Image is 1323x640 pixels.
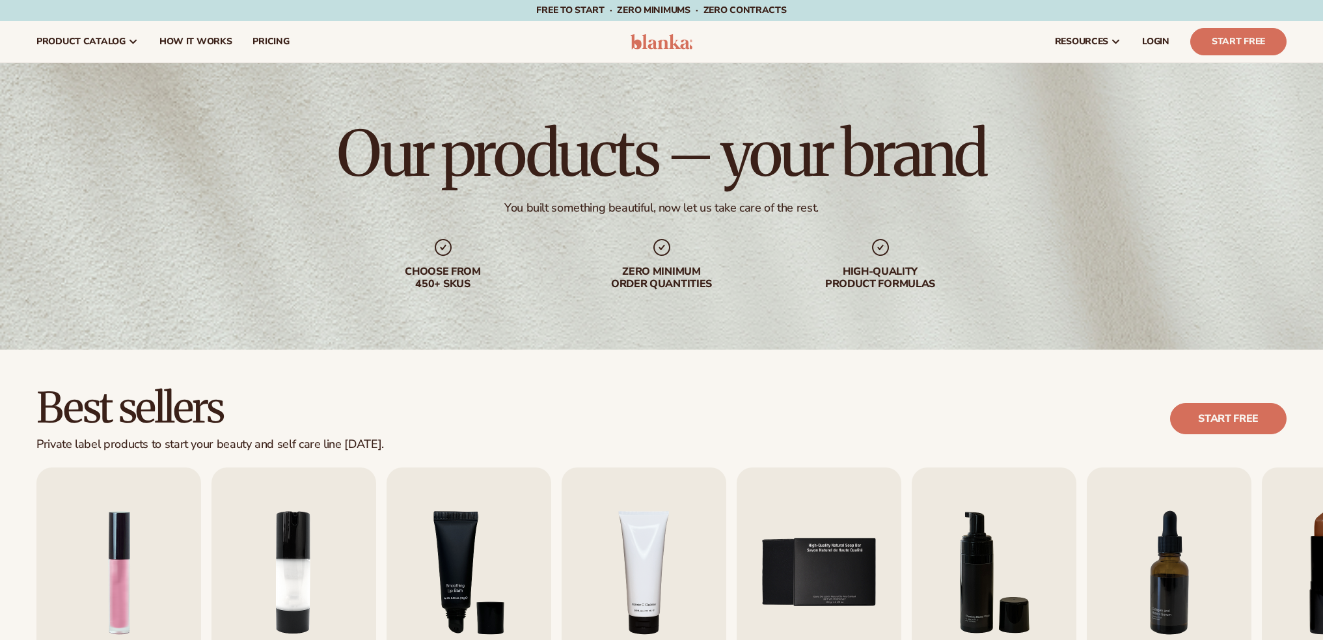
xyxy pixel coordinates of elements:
a: LOGIN [1132,21,1180,63]
div: High-quality product formulas [797,266,964,290]
img: logo [631,34,692,49]
span: pricing [252,36,289,47]
h2: Best sellers [36,386,384,430]
span: LOGIN [1142,36,1169,47]
div: Choose from 450+ Skus [360,266,526,290]
div: You built something beautiful, now let us take care of the rest. [504,201,819,216]
span: Free to start · ZERO minimums · ZERO contracts [536,4,786,16]
h1: Our products – your brand [337,122,985,185]
a: product catalog [26,21,149,63]
span: resources [1055,36,1108,47]
a: resources [1044,21,1132,63]
a: How It Works [149,21,243,63]
a: pricing [242,21,299,63]
a: Start free [1170,403,1287,434]
div: Zero minimum order quantities [579,266,745,290]
a: Start Free [1190,28,1287,55]
span: product catalog [36,36,126,47]
span: How It Works [159,36,232,47]
div: Private label products to start your beauty and self care line [DATE]. [36,438,384,452]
